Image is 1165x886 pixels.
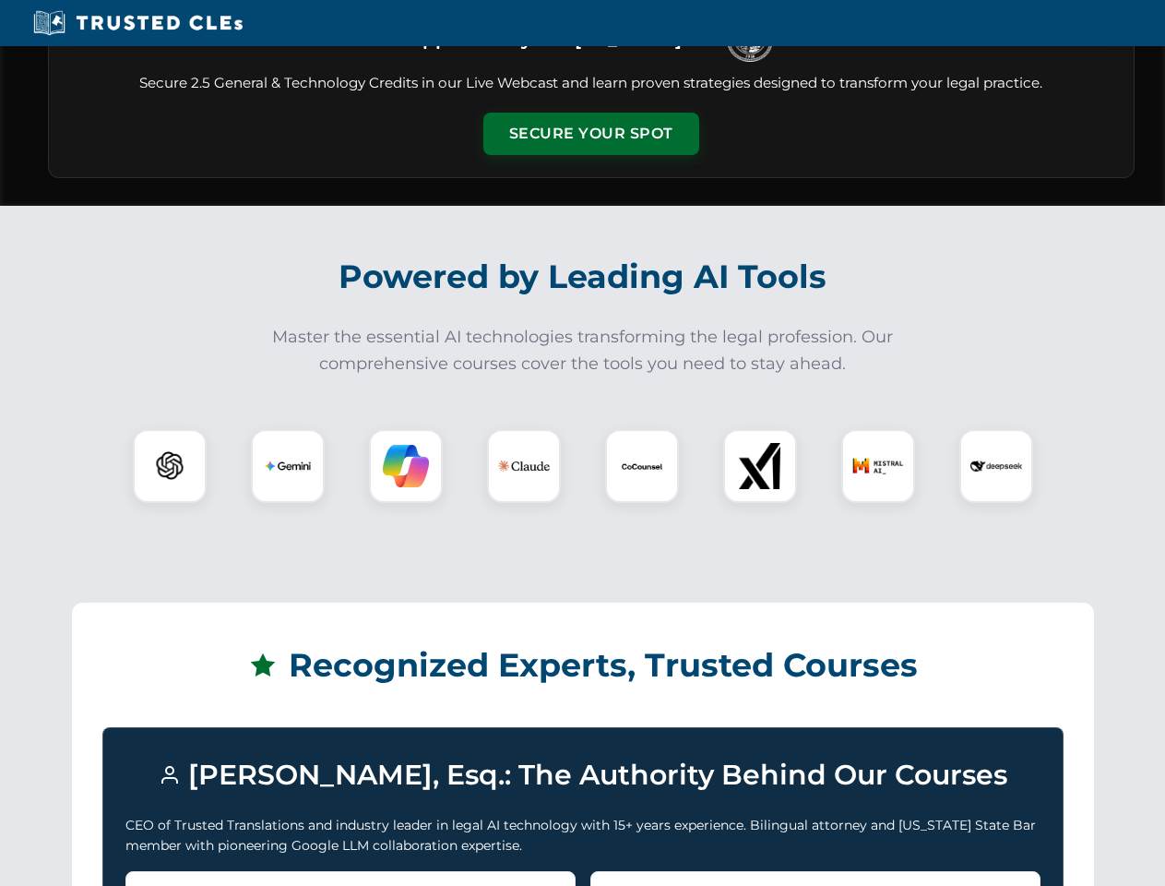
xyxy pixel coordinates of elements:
[71,73,1112,94] p: Secure 2.5 General & Technology Credits in our Live Webcast and learn proven strategies designed ...
[605,429,679,503] div: CoCounsel
[28,9,248,37] img: Trusted CLEs
[498,440,550,492] img: Claude Logo
[737,443,783,489] img: xAI Logo
[483,113,699,155] button: Secure Your Spot
[619,443,665,489] img: CoCounsel Logo
[487,429,561,503] div: Claude
[265,443,311,489] img: Gemini Logo
[251,429,325,503] div: Gemini
[852,440,904,492] img: Mistral AI Logo
[72,245,1094,309] h2: Powered by Leading AI Tools
[102,633,1064,698] h2: Recognized Experts, Trusted Courses
[260,324,906,377] p: Master the essential AI technologies transforming the legal profession. Our comprehensive courses...
[383,443,429,489] img: Copilot Logo
[959,429,1033,503] div: DeepSeek
[125,750,1040,800] h3: [PERSON_NAME], Esq.: The Authority Behind Our Courses
[143,439,196,493] img: ChatGPT Logo
[970,440,1022,492] img: DeepSeek Logo
[125,815,1040,856] p: CEO of Trusted Translations and industry leader in legal AI technology with 15+ years experience....
[723,429,797,503] div: xAI
[133,429,207,503] div: ChatGPT
[369,429,443,503] div: Copilot
[841,429,915,503] div: Mistral AI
